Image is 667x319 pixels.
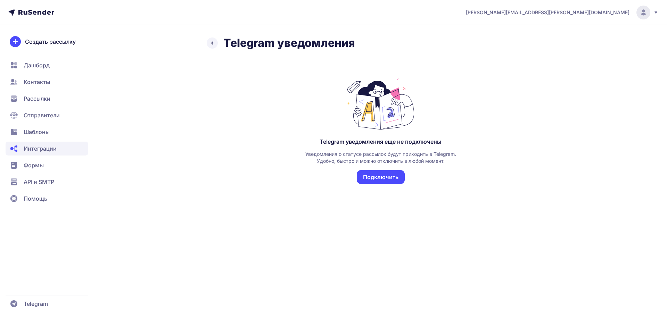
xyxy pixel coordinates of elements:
[357,170,405,184] button: Подключить
[24,300,48,308] span: Telegram
[24,111,60,119] span: Отправители
[6,297,88,311] a: Telegram
[25,37,76,46] span: Создать рассылку
[466,9,629,16] span: [PERSON_NAME][EMAIL_ADDRESS][PERSON_NAME][DOMAIN_NAME]
[24,61,50,69] span: Дашборд
[24,94,50,103] span: Рассылки
[24,144,57,153] span: Интеграции
[24,128,50,136] span: Шаблоны
[304,151,457,165] div: Уведомления о статусе рассылок будут приходить в Telegram. Удобно, быстро и можно отключить в люб...
[320,138,442,145] div: Telegram уведомления еще не подключены
[346,78,415,130] img: Telegram уведомления
[223,36,355,50] h2: Telegram уведомления
[24,178,54,186] span: API и SMTP
[24,78,50,86] span: Контакты
[24,194,47,203] span: Помощь
[24,161,44,169] span: Формы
